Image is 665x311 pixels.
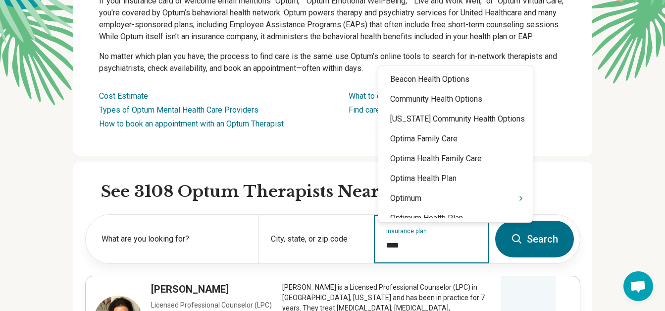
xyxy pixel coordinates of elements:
a: How to book an appointment with an Optum Therapist [99,119,284,128]
div: Optimum [378,188,533,208]
a: What to do if wait times are longer than 10 days [349,91,513,101]
div: Optima Family Care [378,129,533,149]
a: Find care for you [349,105,407,115]
h2: See 3108 Optum Therapists Near You [101,182,580,202]
div: Optimum Health Plan [378,208,533,228]
label: What are you looking for? [102,233,247,245]
a: Types of Optum Mental Health Care Providers [99,105,258,115]
div: Optima Health Family Care [378,149,533,169]
div: Optima Health Plan [378,169,533,188]
div: [US_STATE] Community Health Options [378,109,533,129]
a: Cost Estimate [99,91,148,101]
button: Search [495,221,574,257]
p: No matter which plan you have, the process to find care is the same: use Optum’s online tools to ... [99,51,566,74]
div: Suggestions [378,69,533,218]
div: Community Health Options [378,89,533,109]
div: Open chat [623,271,653,301]
div: Beacon Health Options [378,69,533,89]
